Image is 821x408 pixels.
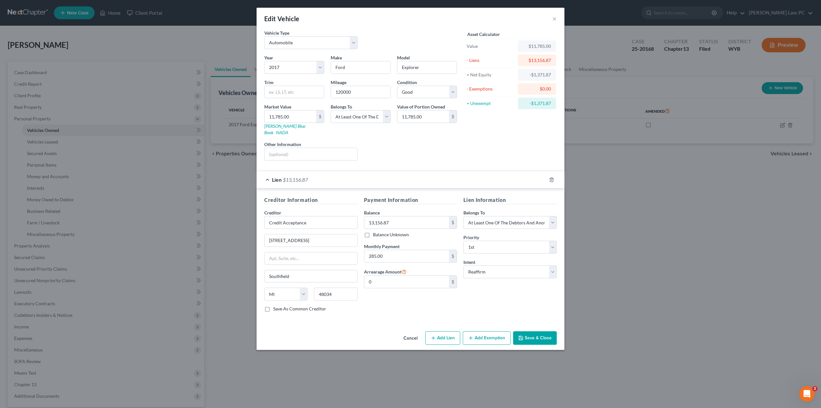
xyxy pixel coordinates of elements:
span: Belongs To [331,104,352,109]
div: $0.00 [523,86,551,92]
input: Enter address... [265,234,357,247]
iframe: Intercom live chat [799,386,815,402]
label: Monthly Payment [364,243,400,250]
span: Lien [272,177,282,183]
input: 0.00 [265,110,316,123]
input: Apt, Suite, etc... [265,252,357,265]
input: Enter zip... [314,288,357,300]
button: Add Lien [425,331,460,345]
a: [PERSON_NAME] Blue Book [264,123,305,135]
label: Arrearage Amount [364,268,407,275]
div: $11,785.00 [523,43,551,49]
label: Intent [463,259,475,265]
div: $ [449,216,457,229]
input: -- [331,86,390,98]
input: 0.00 [397,110,449,123]
label: Save As Common Creditor [273,306,326,312]
h5: Creditor Information [264,196,358,204]
div: $ [449,276,457,288]
label: Market Value [264,103,291,110]
div: -$1,371.87 [523,100,551,107]
button: × [552,15,557,22]
div: Edit Vehicle [264,14,300,23]
span: $13,156.87 [283,177,308,183]
label: Value of Portion Owned [397,103,445,110]
input: Enter city... [265,270,357,282]
h5: Lien Information [463,196,557,204]
span: Belongs To [463,210,485,215]
label: Asset Calculator [467,31,500,38]
label: Balance [364,209,380,216]
div: $ [316,110,324,123]
label: Balance Unknown [373,231,409,238]
button: Save & Close [513,331,557,345]
label: Other Information [264,141,301,148]
span: Make [331,55,342,60]
input: 0.00 [364,216,449,229]
div: Value [467,43,515,49]
div: $ [449,250,457,262]
label: Trim [264,79,274,86]
a: NADA [276,130,288,135]
div: - Exemptions [467,86,515,92]
div: -$1,371.87 [523,72,551,78]
div: $ [449,110,457,123]
input: ex. Nissan [331,61,390,74]
span: Creditor [264,210,281,215]
span: 2 [812,386,817,391]
input: ex. LS, LT, etc [265,86,324,98]
div: - Liens [467,57,515,64]
input: ex. Altima [397,61,457,74]
label: Vehicle Type [264,30,289,36]
div: = Unexempt [467,100,515,107]
input: 0.00 [364,250,449,262]
h5: Payment Information [364,196,457,204]
div: = Net Equity [467,72,515,78]
input: Search creditor by name... [264,216,358,229]
label: Model [397,54,410,61]
div: $13,156.87 [523,57,551,64]
label: Mileage [331,79,346,86]
span: Priority [463,235,479,240]
label: Year [264,54,273,61]
button: Cancel [398,332,423,345]
input: (optional) [265,148,357,160]
input: 0.00 [364,276,449,288]
label: Condition [397,79,417,86]
button: Add Exemption [463,331,511,345]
